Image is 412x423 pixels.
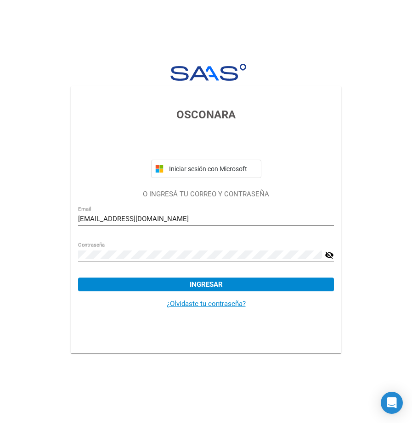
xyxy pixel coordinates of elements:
[78,106,334,123] h3: OSCONARA
[78,278,334,291] button: Ingresar
[151,160,261,178] button: Iniciar sesión con Microsoft
[78,189,334,200] p: O INGRESÁ TU CORREO Y CONTRASEÑA
[167,165,257,173] span: Iniciar sesión con Microsoft
[325,250,334,261] mat-icon: visibility_off
[147,133,266,153] iframe: Botón de Acceder con Google
[190,280,223,289] span: Ingresar
[167,300,246,308] a: ¿Olvidaste tu contraseña?
[381,392,403,414] div: Open Intercom Messenger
